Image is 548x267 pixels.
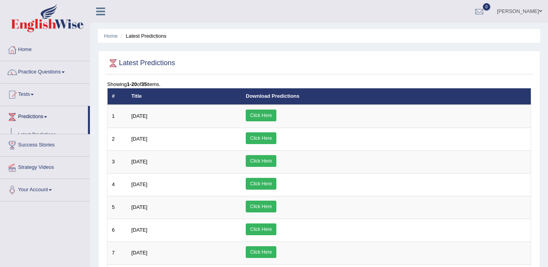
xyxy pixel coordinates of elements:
a: Click Here [246,178,276,190]
span: [DATE] [132,227,148,233]
span: [DATE] [132,204,148,210]
b: 1-20 [127,81,137,87]
span: [DATE] [132,113,148,119]
td: 1 [108,105,127,128]
td: 3 [108,150,127,173]
td: 6 [108,219,127,241]
a: Click Here [246,132,276,144]
h2: Latest Predictions [107,57,175,69]
td: 2 [108,128,127,150]
a: Click Here [246,110,276,121]
a: Predictions [0,106,88,126]
b: 35 [141,81,147,87]
div: Showing of items. [107,80,531,88]
li: Latest Predictions [119,32,166,40]
a: Strategy Videos [0,157,90,176]
span: 0 [483,3,491,11]
a: Home [0,39,90,59]
a: Click Here [246,201,276,212]
a: Click Here [246,155,276,167]
span: [DATE] [132,159,148,165]
span: [DATE] [132,136,148,142]
a: Latest Predictions [15,128,88,142]
a: Click Here [246,223,276,235]
a: Practice Questions [0,61,90,81]
th: # [108,88,127,105]
a: Click Here [246,246,276,258]
td: 4 [108,173,127,196]
td: 7 [108,241,127,264]
span: [DATE] [132,250,148,256]
td: 5 [108,196,127,219]
th: Download Predictions [241,88,531,105]
a: Tests [0,84,90,103]
th: Title [127,88,242,105]
a: Home [104,33,118,39]
a: Your Account [0,179,90,199]
span: [DATE] [132,181,148,187]
a: Success Stories [0,134,90,154]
